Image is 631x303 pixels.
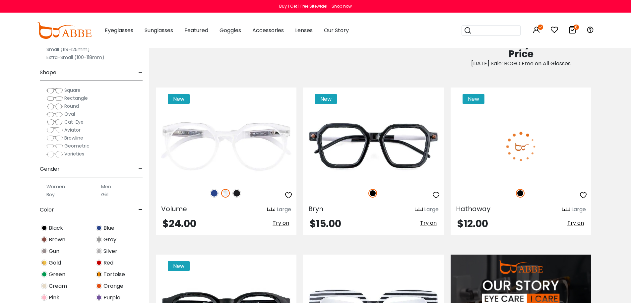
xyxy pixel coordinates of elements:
[156,111,296,182] img: Fclear Volume - TR ,Universal Bridge Fit
[574,25,579,30] i: 6
[49,224,63,232] span: Black
[568,27,576,35] a: 6
[41,248,47,254] img: Gun
[46,151,63,158] img: Varieties.png
[418,219,439,227] button: Try on
[424,206,439,213] div: Large
[40,202,54,218] span: Color
[161,204,187,213] span: Volume
[64,95,88,101] span: Rectangle
[220,27,241,34] span: Goggles
[46,95,63,102] img: Rectangle.png
[277,206,291,213] div: Large
[457,36,585,61] span: Double the Style, Half the Price
[420,219,437,227] span: Try on
[279,3,327,9] div: Buy 1 Get 1 Free Sitewide!
[457,216,488,231] span: $12.00
[267,207,275,212] img: size ruler
[103,259,113,267] span: Red
[138,65,143,81] span: -
[308,204,323,213] span: Bryn
[415,207,423,212] img: size ruler
[64,111,75,117] span: Oval
[46,103,63,110] img: Round.png
[49,247,59,255] span: Gun
[271,219,291,227] button: Try on
[310,216,341,231] span: $15.00
[101,183,111,191] label: Men
[162,216,196,231] span: $24.00
[103,224,114,232] span: Blue
[105,27,133,34] span: Eyeglasses
[103,236,116,244] span: Gray
[96,236,102,243] img: Gray
[96,225,102,231] img: Blue
[96,294,102,301] img: Purple
[96,271,102,277] img: Tortoise
[103,294,120,302] span: Purple
[252,27,284,34] span: Accessories
[64,127,81,133] span: Aviator
[37,22,92,39] img: abbeglasses.com
[40,65,56,81] span: Shape
[168,94,190,104] span: New
[516,189,525,198] img: Black
[328,3,352,9] a: Shop now
[96,283,102,289] img: Orange
[210,189,219,198] img: Blue
[138,161,143,177] span: -
[221,189,230,198] img: Clear
[567,219,584,227] span: Try on
[64,87,81,93] span: Square
[471,60,571,67] span: [DATE] Sale: BOGO Free on All Glasses
[145,27,173,34] span: Sunglasses
[101,191,108,199] label: Girl
[456,204,490,213] span: Hathaway
[103,247,117,255] span: Silver
[49,282,67,290] span: Cream
[64,151,84,157] span: Varieties
[232,189,241,198] img: Matte Black
[64,135,83,141] span: Browline
[184,27,208,34] span: Featured
[332,3,352,9] div: Shop now
[46,53,104,61] label: Extra-Small (100-118mm)
[46,111,63,118] img: Oval.png
[463,94,484,104] span: New
[49,236,65,244] span: Brown
[295,27,313,34] span: Lenses
[138,202,143,218] span: -
[103,282,123,290] span: Orange
[451,111,591,182] img: Black Hathaway - Acetate ,Universal Bridge Fit
[46,119,63,126] img: Cat-Eye.png
[41,294,47,301] img: Pink
[49,294,59,302] span: Pink
[46,127,63,134] img: Aviator.png
[40,161,60,177] span: Gender
[46,87,63,94] img: Square.png
[96,260,102,266] img: Red
[64,103,79,109] span: Round
[41,225,47,231] img: Black
[46,45,90,53] label: Small (119-125mm)
[41,271,47,277] img: Green
[562,207,570,212] img: size ruler
[64,143,90,149] span: Geometric
[565,219,586,227] button: Try on
[168,261,190,271] span: New
[571,206,586,213] div: Large
[46,183,65,191] label: Women
[46,143,63,150] img: Geometric.png
[46,191,55,199] label: Boy
[368,189,377,198] img: Black
[96,248,102,254] img: Silver
[303,111,444,182] img: Black Bryn - Acetate ,Universal Bridge Fit
[49,259,61,267] span: Gold
[49,271,65,278] span: Green
[64,119,84,125] span: Cat-Eye
[324,27,349,34] span: Our Story
[273,219,289,227] span: Try on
